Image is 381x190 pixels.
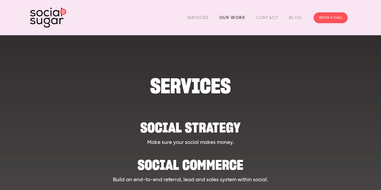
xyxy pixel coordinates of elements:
a: Contact [256,13,278,22]
h2: Social Commerce [52,153,329,171]
p: Build an end-to-end referral, lead and sales system within social. [52,176,329,184]
p: Make sure your social makes money. [52,139,329,147]
img: SocialSugar [30,8,66,28]
h1: SERVICES [52,77,329,95]
a: Blog [289,13,302,22]
h2: Social strategy [52,115,329,134]
a: Our Work [219,13,245,22]
a: Social Commerce Build an end-to-end referral, lead and sales system within social. [52,153,329,184]
a: BOOK A CALL [314,12,348,23]
a: Services [187,13,208,22]
a: Social strategy Make sure your social makes money. [52,115,329,147]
